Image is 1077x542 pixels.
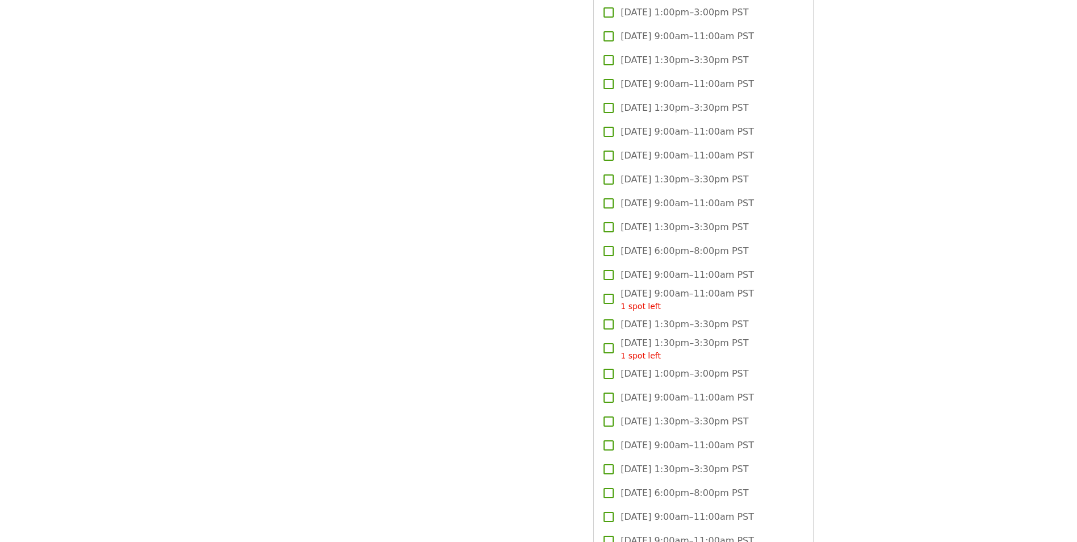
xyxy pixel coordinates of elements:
[621,486,748,500] span: [DATE] 6:00pm–8:00pm PST
[621,125,754,139] span: [DATE] 9:00am–11:00am PST
[621,462,748,476] span: [DATE] 1:30pm–3:30pm PST
[621,287,754,312] span: [DATE] 9:00am–11:00am PST
[621,367,748,381] span: [DATE] 1:00pm–3:00pm PST
[621,302,661,311] span: 1 spot left
[621,149,754,162] span: [DATE] 9:00am–11:00am PST
[621,244,748,258] span: [DATE] 6:00pm–8:00pm PST
[621,53,748,67] span: [DATE] 1:30pm–3:30pm PST
[621,268,754,282] span: [DATE] 9:00am–11:00am PST
[621,318,748,331] span: [DATE] 1:30pm–3:30pm PST
[621,439,754,452] span: [DATE] 9:00am–11:00am PST
[621,220,748,234] span: [DATE] 1:30pm–3:30pm PST
[621,197,754,210] span: [DATE] 9:00am–11:00am PST
[621,415,748,428] span: [DATE] 1:30pm–3:30pm PST
[621,173,748,186] span: [DATE] 1:30pm–3:30pm PST
[621,391,754,405] span: [DATE] 9:00am–11:00am PST
[621,6,748,19] span: [DATE] 1:00pm–3:00pm PST
[621,336,748,362] span: [DATE] 1:30pm–3:30pm PST
[621,510,754,524] span: [DATE] 9:00am–11:00am PST
[621,101,748,115] span: [DATE] 1:30pm–3:30pm PST
[621,30,754,43] span: [DATE] 9:00am–11:00am PST
[621,351,661,360] span: 1 spot left
[621,77,754,91] span: [DATE] 9:00am–11:00am PST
